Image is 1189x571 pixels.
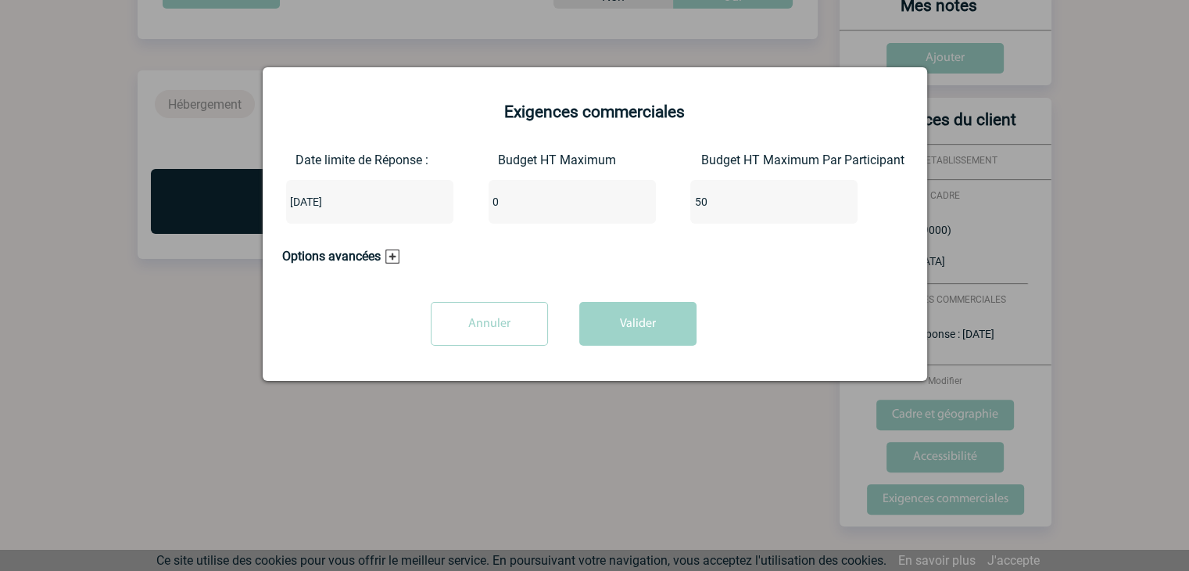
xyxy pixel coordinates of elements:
[431,302,548,346] input: Annuler
[295,153,332,167] label: Date limite de Réponse :
[700,153,741,167] label: Budget HT Maximum Par Participant
[282,102,908,121] h2: Exigences commerciales
[579,302,697,346] button: Valider
[282,249,399,264] h3: Options avancées
[498,153,535,167] label: Budget HT Maximum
